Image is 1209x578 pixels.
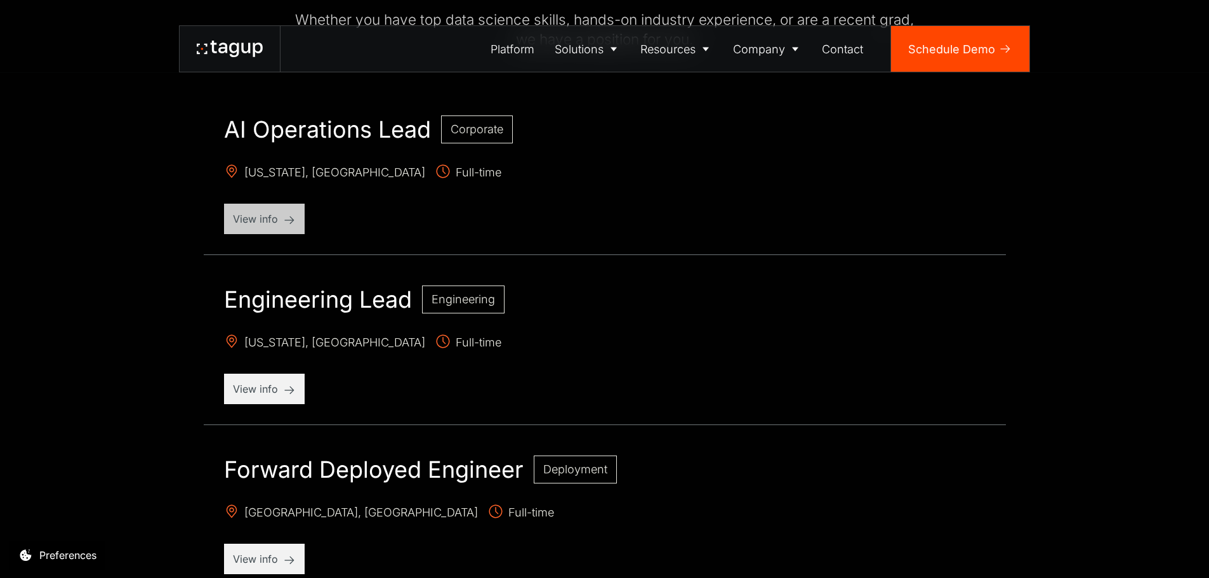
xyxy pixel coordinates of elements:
[224,286,412,313] h2: Engineering Lead
[891,26,1029,72] a: Schedule Demo
[822,41,863,58] div: Contact
[435,164,501,183] span: Full-time
[481,26,545,72] a: Platform
[5,18,198,116] iframe: profile
[733,41,785,58] div: Company
[812,26,874,72] a: Contact
[224,504,478,523] span: [GEOGRAPHIC_DATA], [GEOGRAPHIC_DATA]
[435,334,501,353] span: Full-time
[545,26,631,72] a: Solutions
[233,381,296,397] p: View info
[224,456,524,483] h2: Forward Deployed Engineer
[233,551,296,567] p: View info
[432,292,495,306] span: Engineering
[908,41,995,58] div: Schedule Demo
[224,164,425,183] span: [US_STATE], [GEOGRAPHIC_DATA]
[224,334,425,353] span: [US_STATE], [GEOGRAPHIC_DATA]
[555,41,604,58] div: Solutions
[543,463,607,476] span: Deployment
[491,41,534,58] div: Platform
[723,26,812,72] a: Company
[631,26,723,72] a: Resources
[488,504,554,523] span: Full-time
[39,548,96,563] div: Preferences
[640,41,696,58] div: Resources
[451,122,503,136] span: Corporate
[224,115,431,143] h2: AI Operations Lead
[233,211,296,227] p: View info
